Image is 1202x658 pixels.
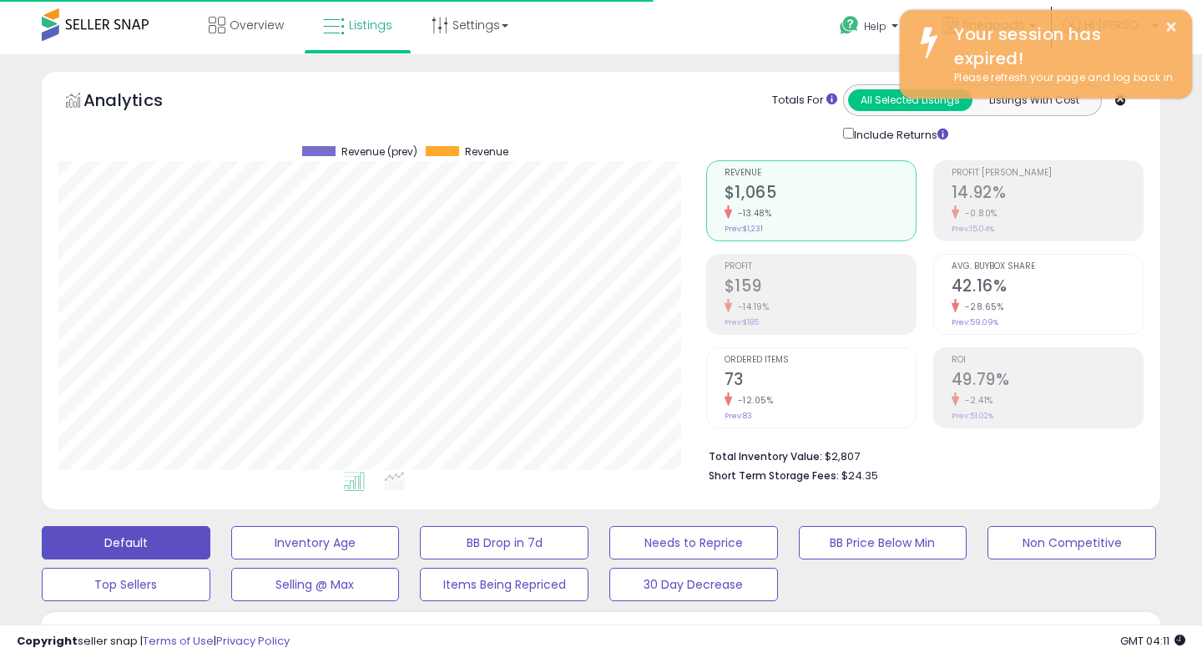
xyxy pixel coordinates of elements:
[942,23,1179,70] div: Your session has expired!
[972,89,1096,111] button: Listings With Cost
[942,70,1179,86] div: Please refresh your page and log back in
[732,301,770,313] small: -14.19%
[216,633,290,649] a: Privacy Policy
[709,468,839,483] b: Short Term Storage Fees:
[952,370,1143,392] h2: 49.79%
[725,411,752,421] small: Prev: 83
[732,207,772,220] small: -13.48%
[709,449,822,463] b: Total Inventory Value:
[231,568,400,601] button: Selling @ Max
[839,15,860,36] i: Get Help
[83,89,195,116] h5: Analytics
[349,17,392,33] span: Listings
[609,568,778,601] button: 30 Day Decrease
[952,224,994,234] small: Prev: 15.04%
[725,276,916,299] h2: $159
[17,633,78,649] strong: Copyright
[725,224,763,234] small: Prev: $1,231
[725,262,916,271] span: Profit
[831,124,968,144] div: Include Returns
[864,19,886,33] span: Help
[1164,17,1178,38] button: ×
[725,183,916,205] h2: $1,065
[952,183,1143,205] h2: 14.92%
[725,317,759,327] small: Prev: $185
[725,356,916,365] span: Ordered Items
[143,633,214,649] a: Terms of Use
[725,169,916,178] span: Revenue
[848,89,972,111] button: All Selected Listings
[952,356,1143,365] span: ROI
[959,301,1004,313] small: -28.65%
[987,526,1156,559] button: Non Competitive
[952,169,1143,178] span: Profit [PERSON_NAME]
[772,93,837,109] div: Totals For
[732,394,774,407] small: -12.05%
[1120,633,1185,649] span: 2025-08-18 04:11 GMT
[975,624,1161,640] p: Listing States:
[799,526,967,559] button: BB Price Below Min
[465,146,508,158] span: Revenue
[709,445,1131,465] li: $2,807
[841,468,878,483] span: $24.35
[341,146,417,158] span: Revenue (prev)
[609,526,778,559] button: Needs to Reprice
[952,276,1143,299] h2: 42.16%
[725,370,916,392] h2: 73
[17,634,290,650] div: seller snap | |
[420,568,588,601] button: Items Being Repriced
[42,526,210,559] button: Default
[959,394,993,407] small: -2.41%
[952,317,998,327] small: Prev: 59.09%
[959,207,997,220] small: -0.80%
[826,3,915,54] a: Help
[231,526,400,559] button: Inventory Age
[42,568,210,601] button: Top Sellers
[952,411,993,421] small: Prev: 51.02%
[420,526,588,559] button: BB Drop in 7d
[230,17,284,33] span: Overview
[952,262,1143,271] span: Avg. Buybox Share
